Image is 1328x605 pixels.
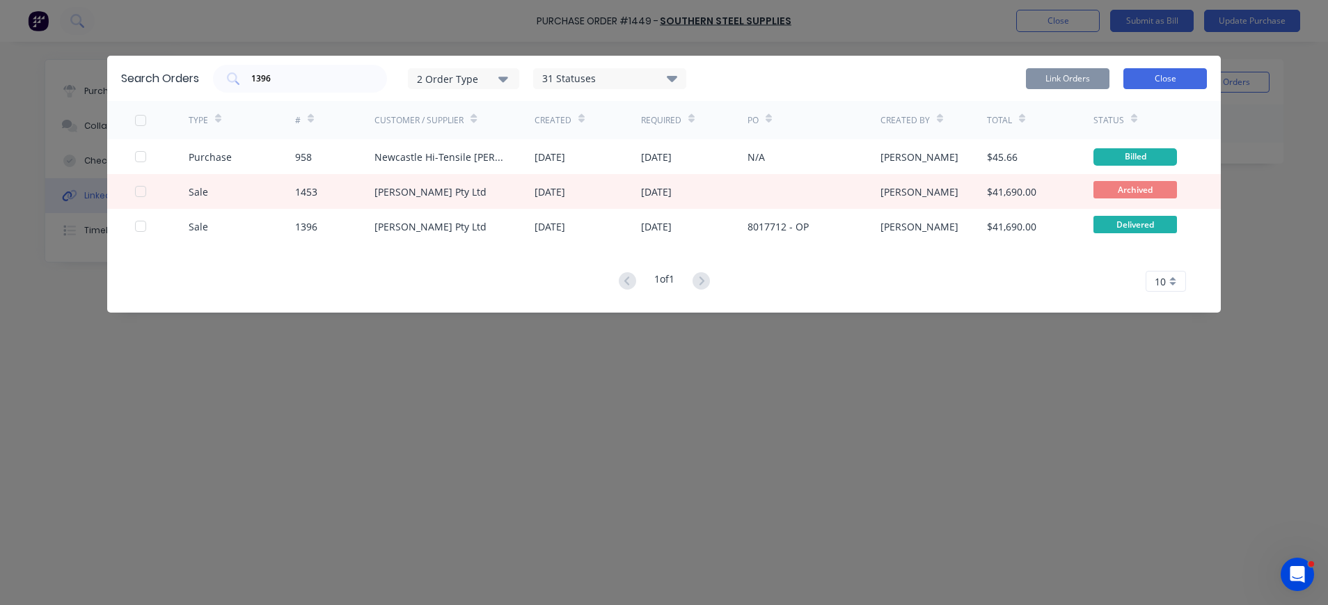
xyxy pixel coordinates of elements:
[250,72,365,86] input: Search orders...
[987,184,1036,199] div: $41,690.00
[535,184,565,199] div: [DATE]
[987,150,1018,164] div: $45.66
[1093,181,1177,198] span: Archived
[295,150,312,164] div: 958
[121,70,199,87] div: Search Orders
[880,219,958,234] div: [PERSON_NAME]
[748,114,759,127] div: PO
[189,114,208,127] div: TYPE
[535,219,565,234] div: [DATE]
[641,219,672,234] div: [DATE]
[748,219,809,234] div: 8017712 - OP
[1281,558,1314,591] iframe: Intercom live chat
[408,68,519,89] button: 2 Order Type
[295,114,301,127] div: #
[987,219,1036,234] div: $41,690.00
[535,114,571,127] div: Created
[374,150,507,164] div: Newcastle Hi-Tensile [PERSON_NAME]
[880,184,958,199] div: [PERSON_NAME]
[295,184,317,199] div: 1453
[534,71,686,86] div: 31 Statuses
[374,114,464,127] div: Customer / Supplier
[880,150,958,164] div: [PERSON_NAME]
[189,219,208,234] div: Sale
[1155,274,1166,289] span: 10
[1093,148,1177,166] div: Billed
[189,150,232,164] div: Purchase
[1123,68,1207,89] button: Close
[374,184,487,199] div: [PERSON_NAME] Pty Ltd
[535,150,565,164] div: [DATE]
[1026,68,1109,89] button: Link Orders
[880,114,930,127] div: Created By
[641,150,672,164] div: [DATE]
[295,219,317,234] div: 1396
[374,219,487,234] div: [PERSON_NAME] Pty Ltd
[654,272,674,292] div: 1 of 1
[417,71,510,86] div: 2 Order Type
[987,114,1012,127] div: Total
[189,184,208,199] div: Sale
[1093,114,1124,127] div: Status
[641,184,672,199] div: [DATE]
[641,114,681,127] div: Required
[1093,216,1177,233] span: Delivered
[748,150,765,164] div: N/A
